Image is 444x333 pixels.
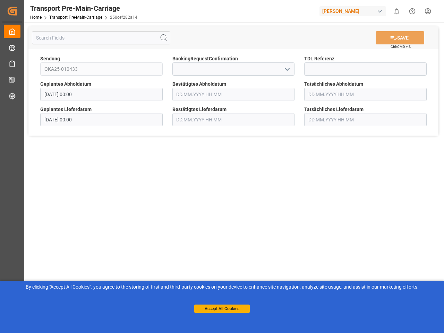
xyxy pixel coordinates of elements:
input: DD.MM.YYYY HH:MM [172,113,295,126]
input: Search Fields [32,31,170,44]
input: DD.MM.YYYY HH:MM [304,88,427,101]
div: By clicking "Accept All Cookies”, you agree to the storing of first and third-party cookies on yo... [5,283,439,291]
span: TDL Referenz [304,55,334,62]
div: Transport Pre-Main-Carriage [30,3,137,14]
span: Bestätigtes Abholdatum [172,80,226,88]
input: DD.MM.YYYY HH:MM [172,88,295,101]
span: Geplantes Abholdatum [40,80,91,88]
a: Home [30,15,42,20]
button: open menu [282,64,292,75]
input: DD.MM.YYYY HH:MM [40,88,163,101]
button: [PERSON_NAME] [319,5,389,18]
span: Ctrl/CMD + S [391,44,411,49]
input: DD.MM.YYYY HH:MM [40,113,163,126]
input: DD.MM.YYYY HH:MM [304,113,427,126]
button: Help Center [404,3,420,19]
span: Geplantes Lieferdatum [40,106,92,113]
span: Tatsächliches Abholdatum [304,80,363,88]
button: Accept All Cookies [194,305,250,313]
span: Sendung [40,55,60,62]
button: SAVE [376,31,424,44]
button: show 0 new notifications [389,3,404,19]
span: Bestätigtes Lieferdatum [172,106,227,113]
div: [PERSON_NAME] [319,6,386,16]
span: Tatsächliches Lieferdatum [304,106,364,113]
a: Transport Pre-Main-Carriage [49,15,102,20]
span: BookingRequestConfirmation [172,55,238,62]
